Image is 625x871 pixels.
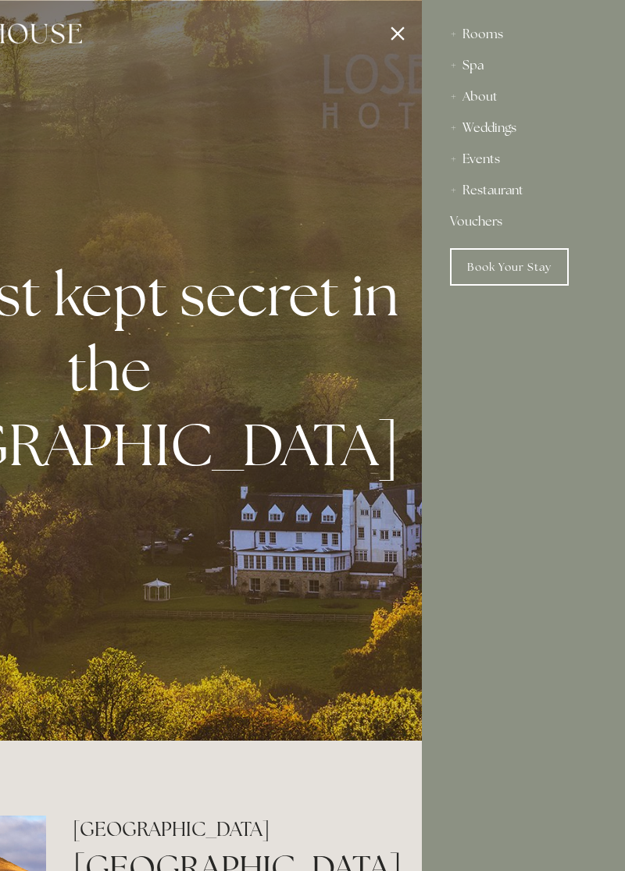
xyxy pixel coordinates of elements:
[450,175,597,206] div: Restaurant
[450,81,597,112] div: About
[450,206,597,237] a: Vouchers
[450,19,597,50] div: Rooms
[450,112,597,144] div: Weddings
[450,50,597,81] div: Spa
[450,248,569,286] a: Book Your Stay
[450,144,597,175] div: Events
